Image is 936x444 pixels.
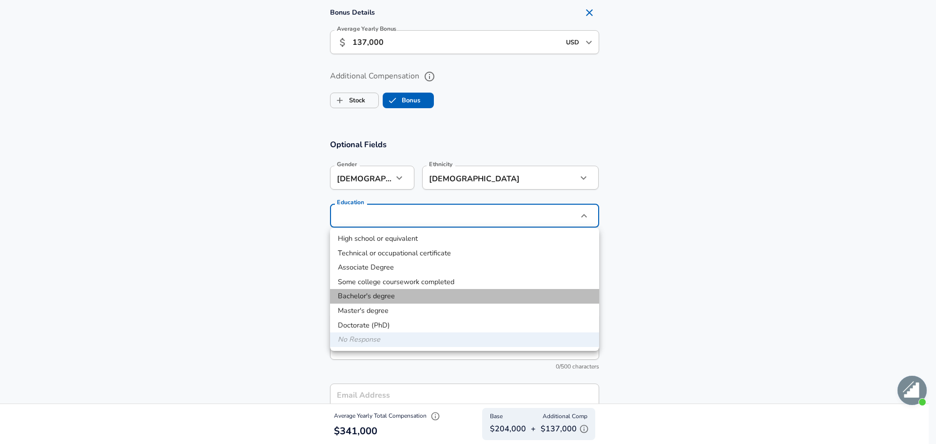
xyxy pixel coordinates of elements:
[330,332,599,347] li: No Response
[330,289,599,304] li: Bachelor's degree
[330,246,599,261] li: Technical or occupational certificate
[330,260,599,275] li: Associate Degree
[330,232,599,246] li: High school or equivalent
[330,304,599,318] li: Master's degree
[897,376,927,405] div: Open chat
[330,318,599,333] li: Doctorate (PhD)
[330,275,599,290] li: Some college coursework completed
